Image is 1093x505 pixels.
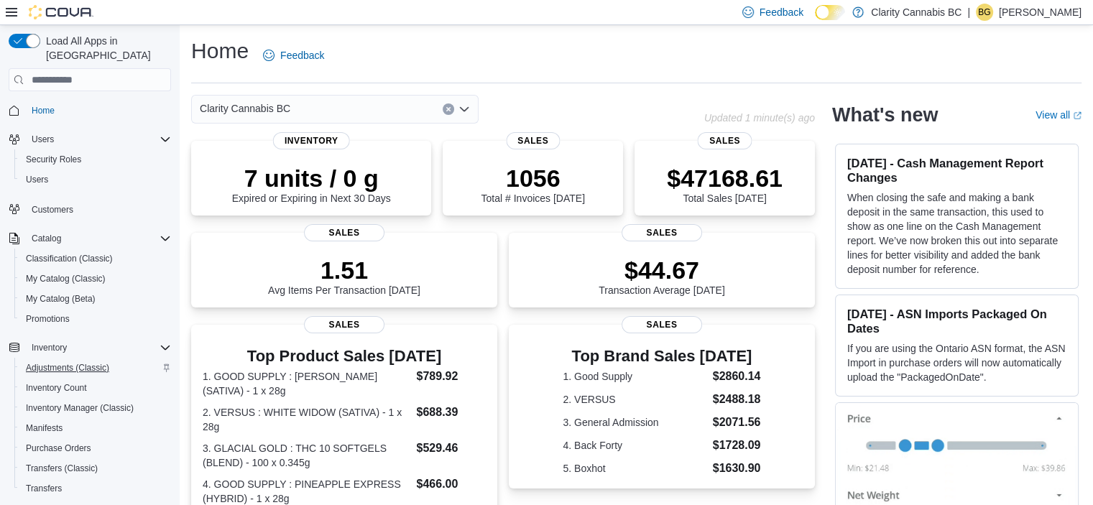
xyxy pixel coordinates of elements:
[832,103,938,126] h2: What's new
[967,4,970,21] p: |
[847,307,1066,335] h3: [DATE] - ASN Imports Packaged On Dates
[14,269,177,289] button: My Catalog (Classic)
[563,348,760,365] h3: Top Brand Sales [DATE]
[32,134,54,145] span: Users
[563,369,706,384] dt: 1. Good Supply
[26,362,109,374] span: Adjustments (Classic)
[20,379,171,397] span: Inventory Count
[26,483,62,494] span: Transfers
[563,392,706,407] dt: 2. VERSUS
[704,112,815,124] p: Updated 1 minute(s) ago
[40,34,171,62] span: Load All Apps in [GEOGRAPHIC_DATA]
[32,342,67,353] span: Inventory
[20,250,171,267] span: Classification (Classic)
[667,164,783,193] p: $47168.61
[14,170,177,190] button: Users
[14,438,177,458] button: Purchase Orders
[20,379,93,397] a: Inventory Count
[14,458,177,478] button: Transfers (Classic)
[3,129,177,149] button: Users
[506,132,560,149] span: Sales
[622,316,702,333] span: Sales
[26,313,70,325] span: Promotions
[847,190,1066,277] p: When closing the safe and making a bank deposit in the same transaction, this used to show as one...
[20,460,171,477] span: Transfers (Classic)
[3,100,177,121] button: Home
[815,5,845,20] input: Dark Mode
[20,399,171,417] span: Inventory Manager (Classic)
[32,233,61,244] span: Catalog
[26,201,79,218] a: Customers
[698,132,752,149] span: Sales
[563,415,706,430] dt: 3. General Admission
[667,164,783,204] div: Total Sales [DATE]
[20,171,171,188] span: Users
[14,358,177,378] button: Adjustments (Classic)
[976,4,993,21] div: Bailey Garrison
[26,422,63,434] span: Manifests
[14,289,177,309] button: My Catalog (Beta)
[14,309,177,329] button: Promotions
[20,480,171,497] span: Transfers
[458,103,470,115] button: Open list of options
[200,100,290,117] span: Clarity Cannabis BC
[268,256,420,284] p: 1.51
[599,256,725,284] p: $44.67
[203,348,486,365] h3: Top Product Sales [DATE]
[304,224,384,241] span: Sales
[14,249,177,269] button: Classification (Classic)
[20,359,171,376] span: Adjustments (Classic)
[191,37,249,65] h1: Home
[268,256,420,296] div: Avg Items Per Transaction [DATE]
[481,164,584,193] p: 1056
[26,253,113,264] span: Classification (Classic)
[26,402,134,414] span: Inventory Manager (Classic)
[563,438,706,453] dt: 4. Back Forty
[26,101,171,119] span: Home
[26,443,91,454] span: Purchase Orders
[713,391,761,408] dd: $2488.18
[26,174,48,185] span: Users
[622,224,702,241] span: Sales
[713,368,761,385] dd: $2860.14
[20,310,171,328] span: Promotions
[563,461,706,476] dt: 5. Boxhot
[20,359,115,376] a: Adjustments (Classic)
[26,273,106,284] span: My Catalog (Classic)
[232,164,391,193] p: 7 units / 0 g
[713,437,761,454] dd: $1728.09
[32,105,55,116] span: Home
[713,414,761,431] dd: $2071.56
[20,420,68,437] a: Manifests
[1036,109,1082,121] a: View allExternal link
[280,48,324,62] span: Feedback
[20,290,101,307] a: My Catalog (Beta)
[304,316,384,333] span: Sales
[257,41,330,70] a: Feedback
[20,440,97,457] a: Purchase Orders
[26,463,98,474] span: Transfers (Classic)
[999,4,1082,21] p: [PERSON_NAME]
[20,399,139,417] a: Inventory Manager (Classic)
[416,404,485,421] dd: $688.39
[20,270,171,287] span: My Catalog (Classic)
[20,480,68,497] a: Transfers
[26,102,60,119] a: Home
[14,478,177,499] button: Transfers
[20,420,171,437] span: Manifests
[713,460,761,477] dd: $1630.90
[26,154,81,165] span: Security Roles
[847,156,1066,185] h3: [DATE] - Cash Management Report Changes
[978,4,990,21] span: BG
[273,132,350,149] span: Inventory
[20,440,171,457] span: Purchase Orders
[20,270,111,287] a: My Catalog (Classic)
[26,339,171,356] span: Inventory
[815,20,816,21] span: Dark Mode
[481,164,584,204] div: Total # Invoices [DATE]
[20,460,103,477] a: Transfers (Classic)
[203,405,410,434] dt: 2. VERSUS : WHITE WIDOW (SATIVA) - 1 x 28g
[26,293,96,305] span: My Catalog (Beta)
[232,164,391,204] div: Expired or Expiring in Next 30 Days
[14,378,177,398] button: Inventory Count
